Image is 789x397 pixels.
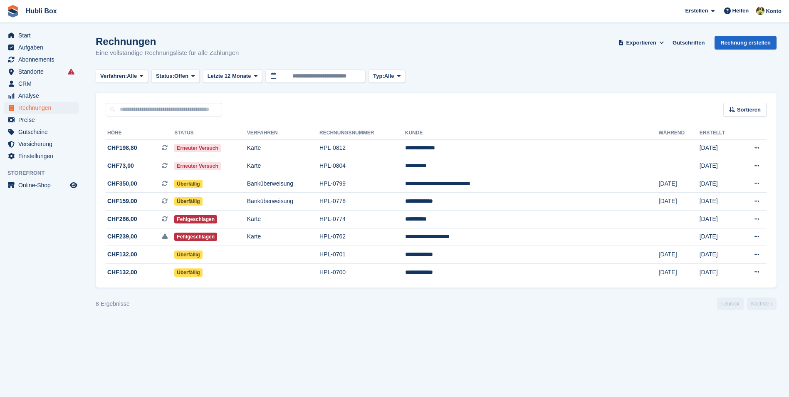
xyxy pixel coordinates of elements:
[659,175,700,193] td: [DATE]
[319,263,405,281] td: HPL-0700
[18,54,68,65] span: Abonnements
[369,69,405,83] button: Typ: Alle
[319,157,405,175] td: HPL-0804
[247,211,319,228] td: Karte
[659,246,700,264] td: [DATE]
[319,175,405,193] td: HPL-0799
[685,7,708,15] span: Erstellen
[174,127,247,140] th: Status
[373,72,384,80] span: Typ:
[96,300,130,308] div: 8 Ergebnisse
[715,298,778,310] nav: Page
[107,197,137,206] span: CHF159,00
[18,126,68,138] span: Gutscheine
[174,215,217,223] span: Fehlgeschlagen
[18,138,68,150] span: Versicherung
[151,69,200,83] button: Status: Offen
[319,246,405,264] td: HPL-0701
[700,157,740,175] td: [DATE]
[4,30,79,41] a: menu
[174,72,188,80] span: Offen
[4,138,79,150] a: menu
[18,30,68,41] span: Start
[96,69,148,83] button: Verfahren: Alle
[4,114,79,126] a: menu
[18,42,68,53] span: Aufgaben
[107,268,137,277] span: CHF132,00
[747,298,777,310] a: Nächste
[7,169,83,177] span: Storefront
[700,211,740,228] td: [DATE]
[4,78,79,89] a: menu
[18,78,68,89] span: CRM
[700,193,740,211] td: [DATE]
[717,298,744,310] a: Vorherige
[715,36,777,50] a: Rechnung erstellen
[4,54,79,65] a: menu
[319,139,405,157] td: HPL-0812
[127,72,137,80] span: Alle
[659,193,700,211] td: [DATE]
[174,268,202,277] span: Überfällig
[174,197,202,206] span: Überfällig
[96,36,239,47] h1: Rechnungen
[4,126,79,138] a: menu
[18,90,68,102] span: Analyse
[174,251,202,259] span: Überfällig
[4,90,79,102] a: menu
[18,150,68,162] span: Einstellungen
[247,139,319,157] td: Karte
[384,72,394,80] span: Alle
[669,36,708,50] a: Gutschriften
[766,7,782,15] span: Konto
[319,127,405,140] th: Rechnungsnummer
[4,66,79,77] a: menu
[107,179,137,188] span: CHF350,00
[18,102,68,114] span: Rechnungen
[107,215,137,223] span: CHF286,00
[700,246,740,264] td: [DATE]
[700,263,740,281] td: [DATE]
[174,233,217,241] span: Fehlgeschlagen
[96,48,239,58] p: Eine vollständige Rechnungsliste für alle Zahlungen
[208,72,251,80] span: Letzte 12 Monate
[107,161,134,170] span: CHF73,00
[7,5,19,17] img: stora-icon-8386f47178a22dfd0bd8f6a31ec36ba5ce8667c1dd55bd0f319d3a0aa187defe.svg
[247,127,319,140] th: Verfahren
[319,228,405,246] td: HPL-0762
[756,7,764,15] img: Luca Space4you
[247,157,319,175] td: Karte
[732,7,749,15] span: Helfen
[405,127,659,140] th: Kunde
[18,179,68,191] span: Online-Shop
[616,36,666,50] button: Exportieren
[4,102,79,114] a: menu
[107,232,137,241] span: CHF239,00
[106,127,174,140] th: Höhe
[69,180,79,190] a: Vorschau-Shop
[659,127,700,140] th: Während
[626,39,656,47] span: Exportieren
[700,175,740,193] td: [DATE]
[100,72,127,80] span: Verfahren:
[18,114,68,126] span: Preise
[107,250,137,259] span: CHF132,00
[107,144,137,152] span: CHF198,80
[68,68,74,75] i: Es sind Fehler bei der Synchronisierung von Smart-Einträgen aufgetreten
[174,180,202,188] span: Überfällig
[4,179,79,191] a: Speisekarte
[174,162,220,170] span: Erneuter Versuch
[22,4,60,18] a: Hubli Box
[737,106,761,114] span: Sortieren
[700,139,740,157] td: [DATE]
[319,211,405,228] td: HPL-0774
[203,69,262,83] button: Letzte 12 Monate
[659,263,700,281] td: [DATE]
[319,193,405,211] td: HPL-0778
[247,228,319,246] td: Karte
[247,175,319,193] td: Banküberweisung
[700,228,740,246] td: [DATE]
[4,42,79,53] a: menu
[18,66,68,77] span: Standorte
[174,144,220,152] span: Erneuter Versuch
